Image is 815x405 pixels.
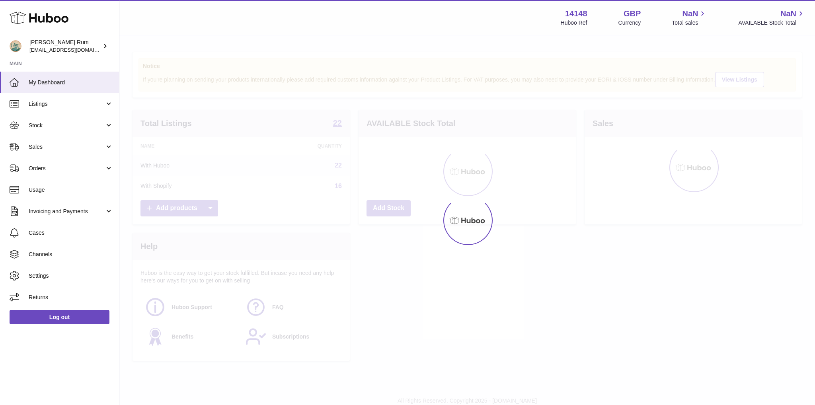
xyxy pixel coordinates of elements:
img: mail@bartirum.wales [10,40,21,52]
a: NaN AVAILABLE Stock Total [738,8,805,27]
div: [PERSON_NAME] Rum [29,39,101,54]
div: Huboo Ref [561,19,587,27]
span: Invoicing and Payments [29,208,105,215]
a: Log out [10,310,109,324]
span: AVAILABLE Stock Total [738,19,805,27]
div: Currency [618,19,641,27]
span: Stock [29,122,105,129]
span: Cases [29,229,113,237]
span: Channels [29,251,113,258]
span: Total sales [672,19,707,27]
span: My Dashboard [29,79,113,86]
span: [EMAIL_ADDRESS][DOMAIN_NAME] [29,47,117,53]
span: Sales [29,143,105,151]
span: Listings [29,100,105,108]
span: Orders [29,165,105,172]
strong: 14148 [565,8,587,19]
span: Settings [29,272,113,280]
a: NaN Total sales [672,8,707,27]
span: NaN [682,8,698,19]
span: Usage [29,186,113,194]
span: Returns [29,294,113,301]
span: NaN [780,8,796,19]
strong: GBP [624,8,641,19]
